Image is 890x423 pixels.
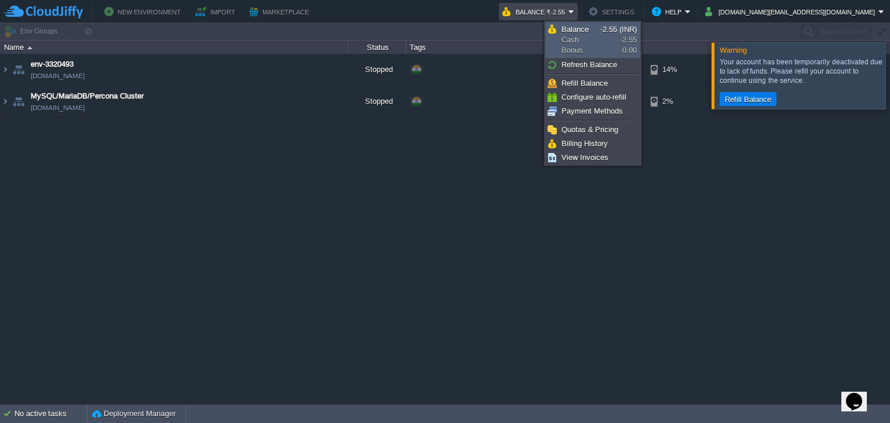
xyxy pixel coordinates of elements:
a: BalanceCashBonus-2.55 (INR)-2.550.00 [546,23,640,57]
a: env-3320493 [31,59,74,70]
img: AMDAwAAAACH5BAEAAAAALAAAAAABAAEAAAICRAEAOw== [27,46,32,49]
span: Configure auto-refill [561,93,626,101]
button: [DOMAIN_NAME][EMAIL_ADDRESS][DOMAIN_NAME] [705,5,878,19]
span: [DOMAIN_NAME] [31,102,85,114]
a: Billing History [546,137,640,150]
button: Marketplace [249,5,312,19]
button: Deployment Manager [92,408,176,420]
div: Your account has been temporarily deactivated due to lack of funds. Please refill your account to... [720,57,882,85]
button: Balance ₹-2.55 [502,5,568,19]
div: No active tasks [14,404,87,423]
span: -2.55 0.00 [600,25,637,54]
div: Usage [592,41,714,54]
span: Warning [720,46,747,54]
img: CloudJiffy [4,5,83,19]
div: 2% [651,86,688,117]
span: Refill Balance [561,79,608,87]
div: 14% [651,54,688,85]
span: Billing History [561,139,608,148]
div: Name [1,41,348,54]
iframe: chat widget [841,377,878,411]
span: Quotas & Pricing [561,125,618,134]
img: AMDAwAAAACH5BAEAAAAALAAAAAABAAEAAAICRAEAOw== [1,54,10,85]
span: -2.55 (INR) [600,25,637,34]
div: Status [349,41,406,54]
a: View Invoices [546,151,640,164]
span: Balance [561,25,589,34]
a: Payment Methods [546,105,640,118]
img: AMDAwAAAACH5BAEAAAAALAAAAAABAAEAAAICRAEAOw== [1,86,10,117]
span: Refresh Balance [561,60,617,69]
span: Cash Bonus [561,24,600,56]
div: Tags [407,41,591,54]
span: View Invoices [561,153,608,162]
img: AMDAwAAAACH5BAEAAAAALAAAAAABAAEAAAICRAEAOw== [10,54,27,85]
button: Help [652,5,685,19]
a: Refill Balance [546,77,640,90]
button: Import [195,5,239,19]
div: Stopped [348,86,406,117]
a: MySQL/MariaDB/Percona Cluster [31,90,144,102]
a: Quotas & Pricing [546,123,640,136]
span: Payment Methods [561,107,623,115]
div: Stopped [348,54,406,85]
a: Configure auto-refill [546,91,640,104]
button: New Environment [104,5,184,19]
img: AMDAwAAAACH5BAEAAAAALAAAAAABAAEAAAICRAEAOw== [10,86,27,117]
span: [DOMAIN_NAME] [31,70,85,82]
button: Settings [589,5,637,19]
a: Refresh Balance [546,59,640,71]
button: Refill Balance [721,94,775,104]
